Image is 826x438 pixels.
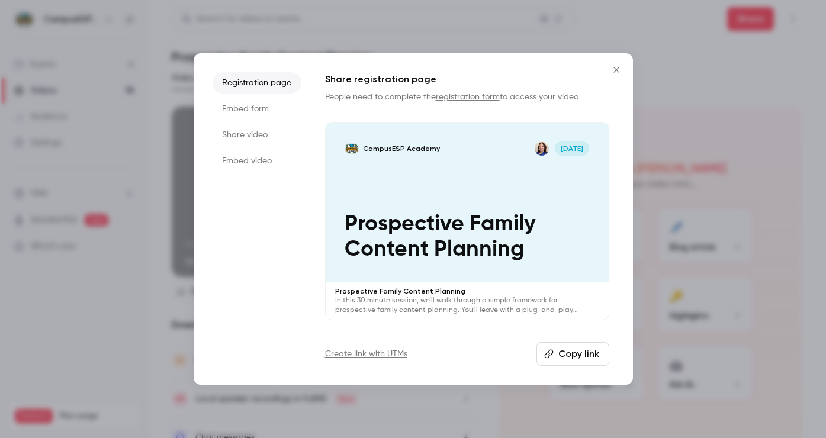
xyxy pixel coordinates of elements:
[335,286,599,296] p: Prospective Family Content Planning
[335,296,599,315] p: In this 30 minute session, we’ll walk through a simple framework for prospective family content p...
[325,348,407,360] a: Create link with UTMs
[325,72,609,86] h1: Share registration page
[213,124,301,146] li: Share video
[345,211,590,263] p: Prospective Family Content Planning
[555,141,590,156] span: [DATE]
[436,93,500,101] a: registration form
[213,72,301,94] li: Registration page
[213,98,301,120] li: Embed form
[535,141,549,156] img: Kerri Meeks-Griffin
[345,141,359,156] img: Prospective Family Content Planning
[213,150,301,172] li: Embed video
[536,342,609,366] button: Copy link
[325,122,609,320] a: Prospective Family Content PlanningCampusESP AcademyKerri Meeks-Griffin[DATE]Prospective Family C...
[363,144,440,153] p: CampusESP Academy
[605,58,628,82] button: Close
[325,91,609,103] p: People need to complete the to access your video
